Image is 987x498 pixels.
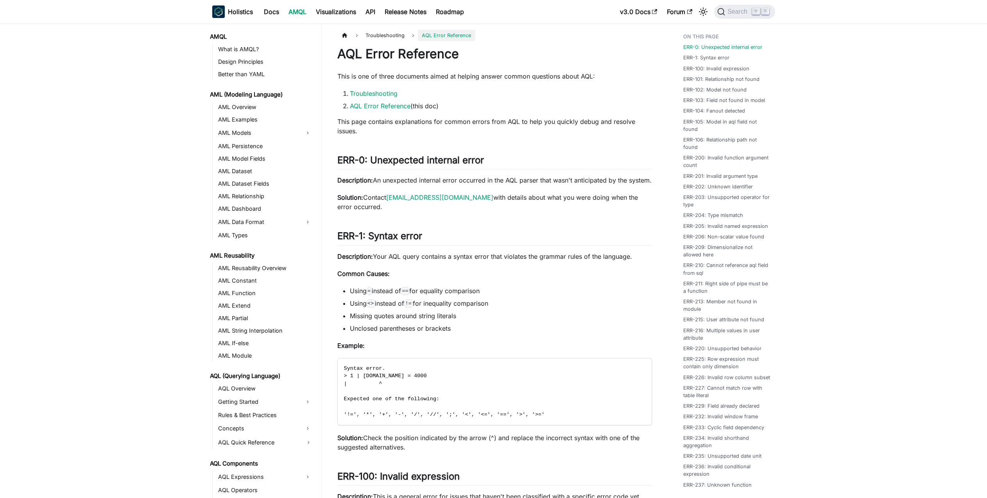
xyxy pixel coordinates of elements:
span: Search [725,8,752,15]
a: AML Data Format [216,216,301,228]
a: AML Model Fields [216,153,315,164]
li: Unclosed parentheses or brackets [350,324,652,333]
a: ERR-204: Type mismatch [683,211,743,219]
a: ERR-211: Right side of pipe must be a function [683,280,770,295]
a: ERR-220: Unsupported behavior [683,345,761,352]
nav: Docs sidebar [204,23,322,498]
kbd: ⌘ [752,8,760,15]
a: AML If-else [216,338,315,349]
a: Rules & Best Practices [216,410,315,421]
a: ERR-101: Relationship not found [683,75,760,83]
strong: Example: [337,342,365,349]
a: ERR-103: Field not found in model [683,97,765,104]
a: Home page [337,30,352,41]
a: AQL Components [208,458,315,469]
a: AMQL [208,31,315,42]
a: AML Reusability Overview [216,263,315,274]
a: AML String Interpolation [216,325,315,336]
a: Forum [662,5,697,18]
a: Getting Started [216,396,301,408]
button: Expand sidebar category 'Getting Started' [301,396,315,408]
a: ERR-233: Cyclic field dependency [683,424,764,431]
a: ERR-215: User attribute not found [683,316,764,323]
a: AQL Overview [216,383,315,394]
a: ERR-205: Invalid named expression [683,222,768,230]
span: Syntax error. [344,365,385,371]
a: AML Persistence [216,141,315,152]
a: ERR-216: Multiple values in user attribute [683,327,770,342]
b: Holistics [228,7,253,16]
a: Troubleshooting [350,90,398,97]
a: v3.0 Docs [615,5,662,18]
code: = [367,287,372,295]
a: ERR-0: Unexpected internal error [683,43,762,51]
a: ERR-232: Invalid window frame [683,413,758,420]
a: AML Types [216,230,315,241]
button: Switch between dark and light mode (currently light mode) [697,5,709,18]
h2: ERR-0: Unexpected internal error [337,154,652,169]
strong: Solution: [337,193,363,201]
a: AML Partial [216,313,315,324]
a: ERR-226: Invalid row column subset [683,374,770,381]
a: Release Notes [380,5,431,18]
a: ERR-106: Relationship path not found [683,136,770,151]
a: ERR-203: Unsupported operator for type [683,193,770,208]
a: [EMAIL_ADDRESS][DOMAIN_NAME] [386,193,493,201]
p: Check the position indicated by the arrow (^) and replace the incorrect syntax with one of the su... [337,433,652,452]
a: ERR-234: Invalid shorthand aggregation [683,434,770,449]
button: Expand sidebar category 'AQL Expressions' [301,471,315,483]
a: ERR-201: Invalid argument type [683,172,758,180]
a: AMQL [284,5,311,18]
a: AQL Error Reference [350,102,410,110]
a: Concepts [216,422,301,435]
h2: ERR-100: Invalid expression [337,471,652,485]
strong: Common Causes: [337,270,390,278]
span: Expected one of the following: [344,396,440,402]
button: Expand sidebar category 'Concepts' [301,422,315,435]
button: Expand sidebar category 'AML Models' [301,127,315,139]
a: AML Dashboard [216,203,315,214]
strong: Description: [337,176,373,184]
a: ERR-100: Invalid expression [683,65,749,72]
a: AQL Expressions [216,471,301,483]
h1: AQL Error Reference [337,46,652,62]
a: ERR-225: Row expression must contain only dimension [683,355,770,370]
a: AML Module [216,350,315,361]
a: Docs [259,5,284,18]
a: AQL Quick Reference [216,436,315,449]
a: Design Principles [216,56,315,67]
p: This is one of three documents aimed at helping answer common questions about AQL: [337,72,652,81]
p: This page contains explanations for common errors from AQL to help you quickly debug and resolve ... [337,117,652,136]
a: AML Extend [216,300,315,311]
a: AML Relationship [216,191,315,202]
a: ERR-235: Unsupported date unit [683,452,761,460]
button: Expand sidebar category 'AML Data Format' [301,216,315,228]
a: API [361,5,380,18]
a: AQL (Querying Language) [208,371,315,382]
code: != [404,299,413,307]
a: ERR-229: Field already declared [683,402,760,410]
a: AML Function [216,288,315,299]
a: Visualizations [311,5,361,18]
a: AML Examples [216,114,315,125]
a: ERR-227: Cannot match row with table literal [683,384,770,399]
span: | ^ [344,381,382,387]
a: AML Reusability [208,250,315,261]
a: Better than YAML [216,69,315,80]
p: Your AQL query contains a syntax error that violates the grammar rules of the language. [337,252,652,261]
button: Search (Command+K) [714,5,775,19]
li: Using instead of for inequality comparison [350,299,652,308]
a: AML Overview [216,102,315,113]
nav: Breadcrumbs [337,30,652,41]
a: ERR-202: Unknown identifier [683,183,753,190]
code: == [401,287,410,295]
a: AML (Modeling Language) [208,89,315,100]
li: (this doc) [350,101,652,111]
span: AQL Error Reference [418,30,475,41]
a: ERR-210: Cannot reference aql field from sql [683,262,770,276]
a: ERR-104: Fanout detected [683,107,745,115]
a: ERR-1: Syntax error [683,54,729,61]
a: AQL Operators [216,485,315,496]
h2: ERR-1: Syntax error [337,230,652,245]
a: AML Dataset [216,166,315,177]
